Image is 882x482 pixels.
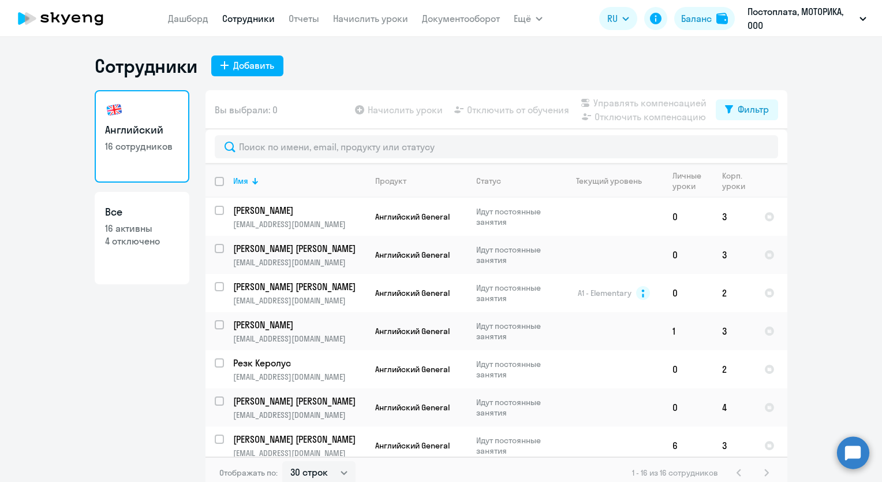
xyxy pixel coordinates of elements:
a: Дашборд [168,13,208,24]
span: RU [607,12,618,25]
div: Личные уроки [672,170,712,191]
span: A1 - Elementary [578,288,631,298]
button: Ещё [514,7,543,30]
a: [PERSON_NAME] [233,204,365,217]
td: 0 [663,236,713,274]
td: 3 [713,236,755,274]
a: Все16 активны4 отключено [95,192,189,284]
p: Идут постоянные занятия [476,359,555,380]
div: Текущий уровень [565,176,663,186]
td: 3 [713,312,755,350]
p: Идут постоянные занятия [476,283,555,303]
p: 16 сотрудников [105,140,179,153]
h3: Английский [105,123,179,138]
span: Английский General [375,364,450,375]
div: Личные уроки [672,170,702,191]
p: [EMAIL_ADDRESS][DOMAIN_NAME] [233,372,365,382]
img: english [105,101,124,119]
div: Добавить [233,58,274,72]
span: Ещё [514,12,531,25]
td: 2 [713,274,755,312]
button: Балансbalance [674,7,735,30]
div: Продукт [375,176,406,186]
p: [EMAIL_ADDRESS][DOMAIN_NAME] [233,333,365,344]
p: [EMAIL_ADDRESS][DOMAIN_NAME] [233,257,365,268]
p: [EMAIL_ADDRESS][DOMAIN_NAME] [233,448,365,458]
button: Добавить [211,55,283,76]
p: [EMAIL_ADDRESS][DOMAIN_NAME] [233,410,365,420]
p: [EMAIL_ADDRESS][DOMAIN_NAME] [233,295,365,306]
div: Корп. уроки [722,170,754,191]
a: [PERSON_NAME] [PERSON_NAME] [233,242,365,255]
p: Резк Керолус [233,357,364,369]
a: Начислить уроки [333,13,408,24]
p: [PERSON_NAME] [PERSON_NAME] [233,242,364,255]
a: [PERSON_NAME] [PERSON_NAME] [233,395,365,407]
a: Документооборот [422,13,500,24]
td: 3 [713,427,755,465]
a: Резк Керолус [233,357,365,369]
td: 4 [713,388,755,427]
div: Корп. уроки [722,170,745,191]
span: 1 - 16 из 16 сотрудников [632,468,718,478]
div: Баланс [681,12,712,25]
div: Имя [233,176,248,186]
p: 4 отключено [105,235,179,247]
button: Постоплата, МОТОРИКА, ООО [742,5,872,32]
input: Поиск по имени, email, продукту или статусу [215,135,778,158]
p: Идут постоянные занятия [476,321,555,342]
a: [PERSON_NAME] [PERSON_NAME] [233,433,365,446]
td: 1 [663,312,713,350]
a: Сотрудники [222,13,275,24]
td: 0 [663,388,713,427]
p: Идут постоянные занятия [476,244,555,265]
td: 3 [713,198,755,236]
p: Идут постоянные занятия [476,435,555,456]
span: Английский General [375,440,450,451]
p: [PERSON_NAME] [233,204,364,217]
span: Английский General [375,402,450,413]
button: RU [599,7,637,30]
p: [PERSON_NAME] [PERSON_NAME] [233,395,364,407]
p: [EMAIL_ADDRESS][DOMAIN_NAME] [233,219,365,229]
a: [PERSON_NAME] [233,318,365,331]
div: Продукт [375,176,466,186]
div: Текущий уровень [576,176,642,186]
td: 6 [663,427,713,465]
p: Постоплата, МОТОРИКА, ООО [748,5,855,32]
img: balance [716,13,728,24]
div: Имя [233,176,365,186]
td: 2 [713,350,755,388]
p: [PERSON_NAME] [PERSON_NAME] [233,433,364,446]
a: Отчеты [289,13,319,24]
h3: Все [105,205,179,220]
a: [PERSON_NAME] [PERSON_NAME] [233,280,365,293]
span: Английский General [375,212,450,222]
p: [PERSON_NAME] [233,318,364,331]
span: Отображать по: [219,468,278,478]
div: Статус [476,176,555,186]
button: Фильтр [716,99,778,120]
p: [PERSON_NAME] [PERSON_NAME] [233,280,364,293]
p: 16 активны [105,222,179,235]
td: 0 [663,350,713,388]
div: Фильтр [738,102,769,116]
p: Идут постоянные занятия [476,397,555,418]
td: 0 [663,198,713,236]
span: Английский General [375,288,450,298]
a: Английский16 сотрудников [95,90,189,183]
span: Вы выбрали: 0 [215,103,278,117]
td: 0 [663,274,713,312]
div: Статус [476,176,501,186]
span: Английский General [375,326,450,336]
p: Идут постоянные занятия [476,206,555,227]
span: Английский General [375,250,450,260]
h1: Сотрудники [95,54,197,77]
